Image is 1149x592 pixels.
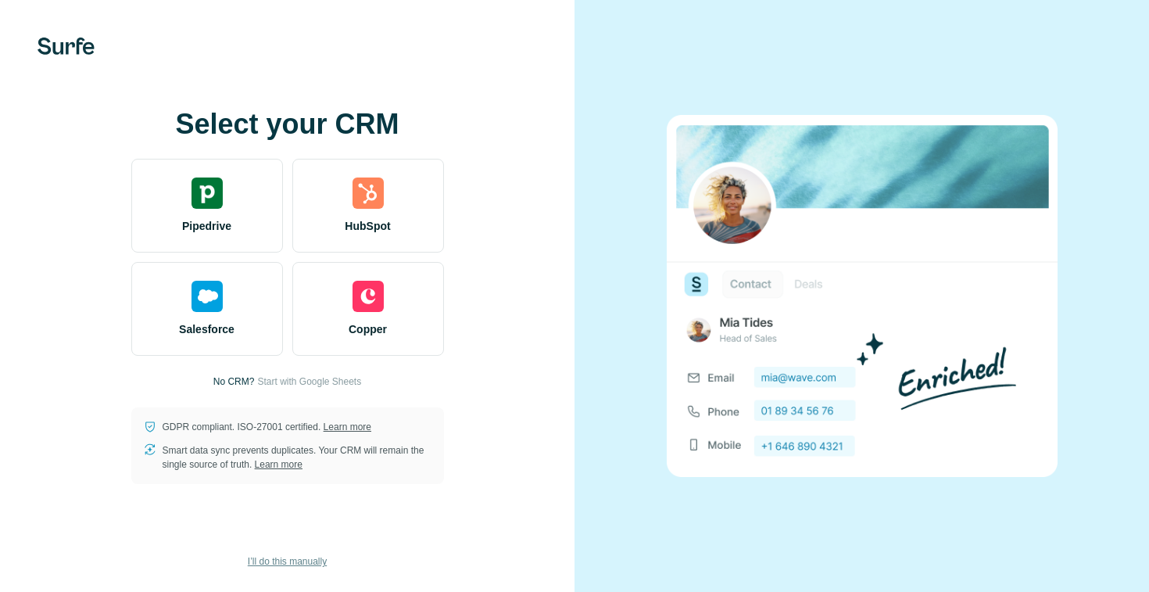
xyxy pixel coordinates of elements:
button: Start with Google Sheets [257,375,361,389]
button: I’ll do this manually [237,550,338,573]
img: pipedrive's logo [191,178,223,209]
span: Copper [349,321,387,337]
span: Salesforce [179,321,234,337]
p: Smart data sync prevents duplicates. Your CRM will remain the single source of truth. [163,443,431,472]
img: salesforce's logo [191,281,223,312]
img: Surfe's logo [38,38,95,55]
h1: Select your CRM [131,109,444,140]
p: No CRM? [213,375,255,389]
span: Pipedrive [182,218,231,234]
img: hubspot's logo [353,178,384,209]
span: HubSpot [345,218,390,234]
img: copper's logo [353,281,384,312]
span: I’ll do this manually [248,554,327,569]
img: none image [667,115,1058,477]
a: Learn more [324,422,371,432]
a: Learn more [255,459,302,470]
p: GDPR compliant. ISO-27001 certified. [163,420,371,434]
